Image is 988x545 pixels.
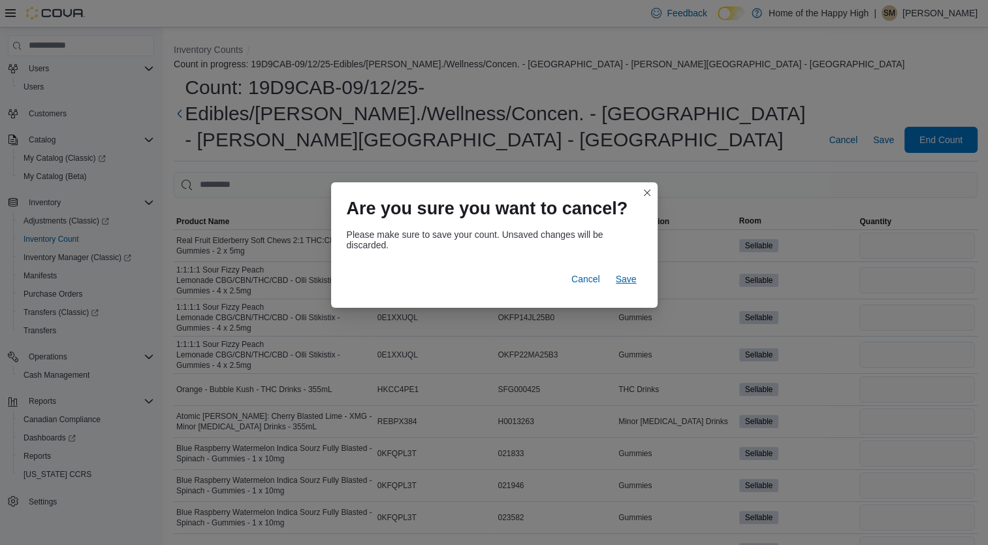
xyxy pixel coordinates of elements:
[347,198,628,219] h1: Are you sure you want to cancel?
[347,229,642,250] div: Please make sure to save your count. Unsaved changes will be discarded.
[611,266,642,292] button: Save
[616,272,637,286] span: Save
[639,185,655,201] button: Closes this modal window
[566,266,605,292] button: Cancel
[571,272,600,286] span: Cancel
